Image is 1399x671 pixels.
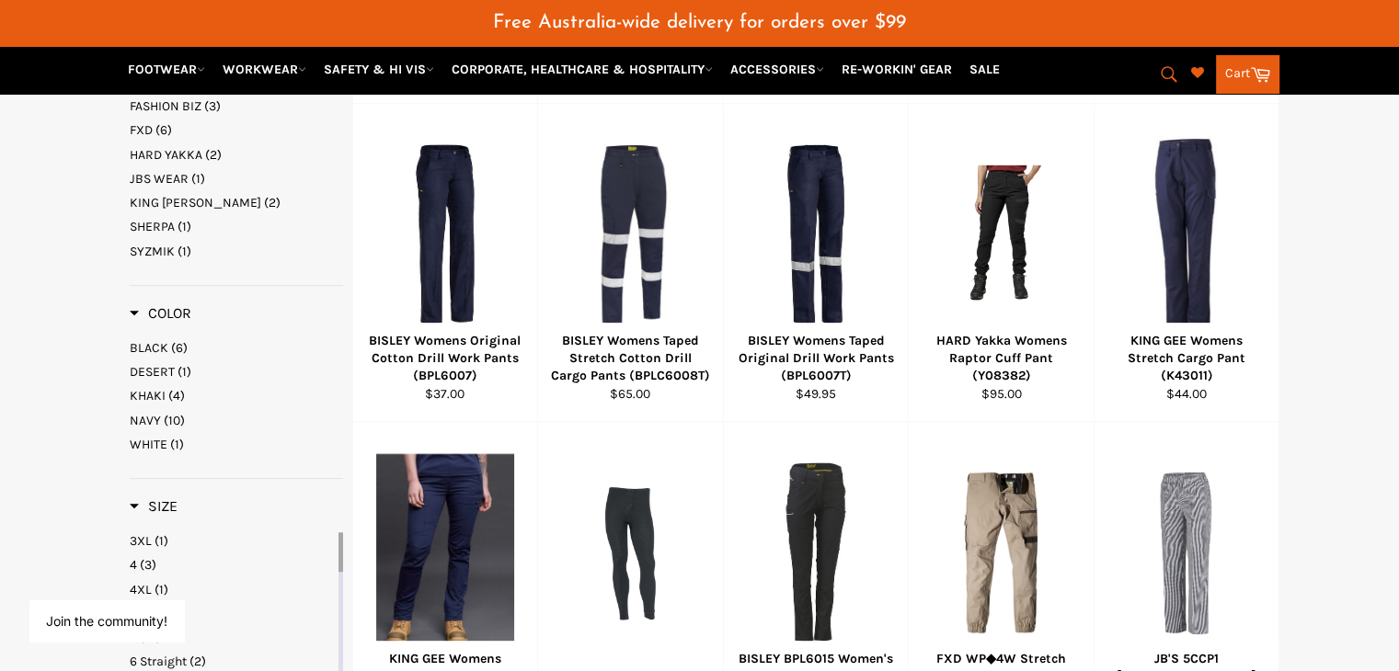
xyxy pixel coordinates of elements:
a: BISLEY Womens Taped Original Drill Work Pants (BPL6007T)BISLEY Womens Taped Original Drill Work P... [723,104,909,422]
span: Size [130,497,178,515]
span: (1) [178,364,191,380]
span: (2) [189,654,206,669]
span: 3XL [130,533,152,549]
span: (3) [204,98,221,114]
a: 6 Straight [130,653,335,670]
div: BISLEY Womens Taped Original Drill Work Pants (BPL6007T) [735,332,897,385]
a: 5XL [130,605,335,622]
div: BISLEY Womens Taped Stretch Cotton Drill Cargo Pants (BPLC6008T) [550,332,712,385]
span: KHAKI [130,388,166,404]
span: NAVY [130,413,161,428]
span: (6) [155,122,172,138]
a: CORPORATE, HEALTHCARE & HOSPITALITY [444,53,720,85]
a: ACCESSORIES [723,53,831,85]
span: KING [PERSON_NAME] [130,195,261,210]
a: BISLEY Womens Taped Stretch Cotton Drill Cargo Pants (BPLC6008T)BISLEY Womens Taped Stretch Cotto... [537,104,723,422]
span: (1) [170,437,184,452]
a: RE-WORKIN' GEAR [834,53,959,85]
a: KHAKI [130,387,343,404]
a: HARD YAKKA [130,146,343,164]
a: KING GEE Womens Stretch Cargo Pant (K43011)KING GEE Womens Stretch Cargo Pant (K43011)$44.00 [1094,104,1279,422]
span: SHERPA [130,219,175,234]
span: FXD [130,122,153,138]
span: DESERT [130,364,175,380]
a: BISLEY Womens Original Cotton Drill Work Pants (BPL6007)BISLEY Womens Original Cotton Drill Work ... [352,104,538,422]
div: HARD Yakka Womens Raptor Cuff Pant (Y08382) [921,332,1083,385]
a: HARD Yakka Womens Raptor Cuff Pant (Y08382)HARD Yakka Womens Raptor Cuff Pant (Y08382)$95.00 [908,104,1094,422]
div: BISLEY Womens Original Cotton Drill Work Pants (BPL6007) [364,332,526,385]
a: BLACK [130,339,343,357]
span: (1) [155,582,168,597]
span: (4) [168,388,185,404]
span: (2) [264,195,281,210]
a: SAFETY & HI VIS [316,53,441,85]
span: 6 Straight [130,654,187,669]
span: 4 [130,557,137,573]
button: Join the community! [46,613,167,629]
a: 4XL [130,581,335,598]
span: JBS WEAR [130,171,189,187]
a: 4 [130,556,335,574]
span: 4XL [130,582,152,597]
span: (10) [164,413,185,428]
span: (1) [178,244,191,259]
span: (1) [178,219,191,234]
a: FXD [130,121,343,139]
span: BLACK [130,340,168,356]
span: Color [130,304,191,322]
a: SYZMIK [130,243,343,260]
span: WHITE [130,437,167,452]
a: WORKWEAR [215,53,314,85]
a: KING GEE [130,194,343,211]
h3: Color [130,304,191,323]
div: KING GEE Womens Stretch Cargo Pant (K43011) [1106,332,1267,385]
span: SYZMIK [130,244,175,259]
span: Free Australia-wide delivery for orders over $99 [493,13,906,32]
span: (6) [171,340,188,356]
a: Cart [1216,55,1279,94]
a: FASHION BIZ [130,97,343,115]
span: FASHION BIZ [130,98,201,114]
a: FOOTWEAR [120,53,212,85]
span: HARD YAKKA [130,147,202,163]
a: WHITE [130,436,343,453]
a: NAVY [130,412,343,429]
span: (3) [140,557,156,573]
a: 3XL [130,532,335,550]
a: DESERT [130,363,343,381]
span: (2) [205,147,222,163]
span: (1) [155,533,168,549]
a: SALE [962,53,1007,85]
a: SHERPA [130,218,343,235]
a: JBS WEAR [130,170,343,188]
h3: Size [130,497,178,516]
a: 6 [130,629,335,646]
span: (1) [191,171,205,187]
